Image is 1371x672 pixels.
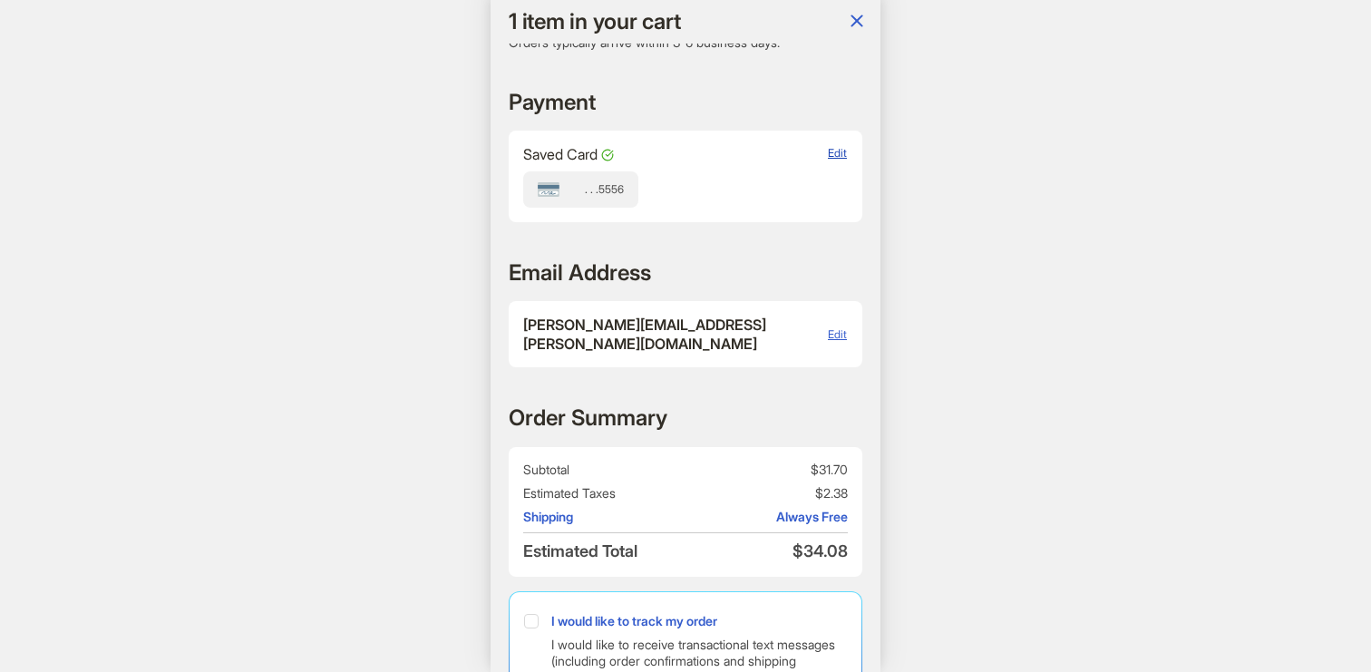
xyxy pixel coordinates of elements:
span: Edit [828,146,847,160]
h2: Email Address [509,258,651,287]
div: Orders typically arrive within 3-6 business days. [509,34,862,51]
h2: Payment [509,88,596,116]
h1: 1 item in your cart [509,10,680,34]
h2: Order Summary [509,404,667,432]
span: $2.38 [689,485,848,502]
span: Shipping [523,509,682,525]
span: Subtotal [523,462,682,478]
span: $34.08 [689,541,848,561]
span: I would like to track my order [551,613,839,629]
span: Always Free [689,509,848,525]
span: $31.70 [689,462,848,478]
span: Estimated Taxes [523,485,682,502]
button: Edit [827,316,848,354]
span: [PERSON_NAME][EMAIL_ADDRESS][PERSON_NAME][DOMAIN_NAME] [523,316,827,354]
span: Saved Card [523,145,614,164]
span: . . . 5556 [585,182,624,197]
button: Edit [827,145,848,161]
span: Edit [828,327,847,341]
span: Estimated Total [523,541,682,561]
